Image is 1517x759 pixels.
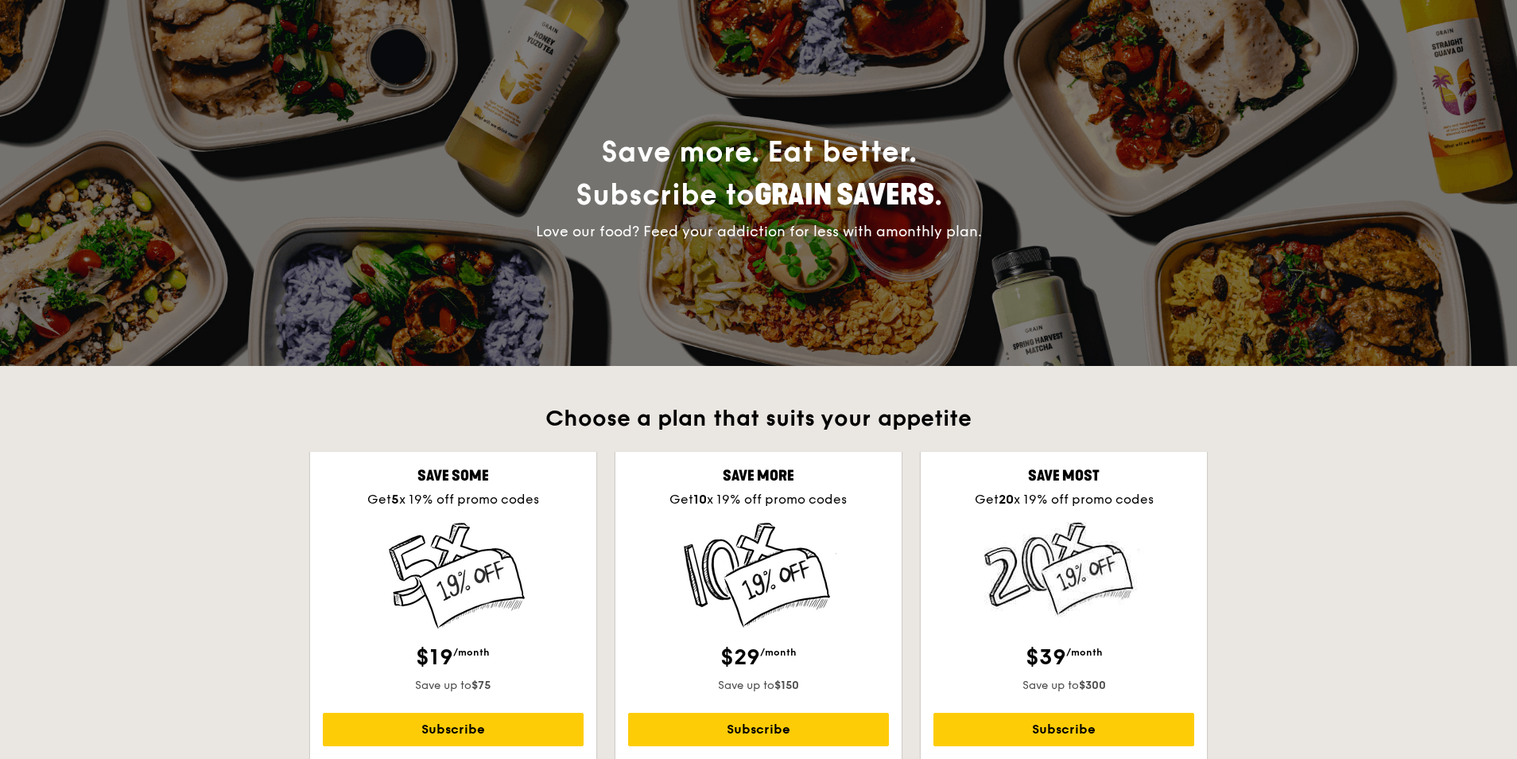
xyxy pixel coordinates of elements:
[1079,679,1106,692] strong: $300
[391,492,399,507] strong: 5
[323,678,584,694] div: Save up to
[545,405,972,432] span: Choose a plan that suits your appetite
[471,679,491,692] strong: $75
[933,465,1194,487] div: Save most
[999,492,1014,507] strong: 20
[323,713,584,746] a: Subscribe
[576,135,942,212] span: Save more. Eat better.
[453,647,490,658] span: /month
[755,178,934,212] span: Grain Savers
[693,492,707,507] strong: 10
[933,490,1194,509] div: Get x 19% off promo codes
[760,647,797,658] span: /month
[416,644,453,671] span: $19
[1066,647,1103,658] span: /month
[720,644,760,671] span: $29
[576,178,942,212] span: Subscribe to .
[984,522,1143,617] img: Save 20 Times
[628,465,889,487] div: Save more
[933,678,1194,694] div: Save up to
[323,490,584,509] div: Get x 19% off promo codes
[774,679,799,692] strong: $150
[374,522,531,630] img: Save 5 times
[680,522,836,629] img: Save 10 Times
[536,223,982,240] span: Love our food? Feed your addiction for less with a
[886,223,982,240] span: monthly plan.
[628,713,889,746] a: Subscribe
[933,713,1194,746] a: Subscribe
[1026,644,1066,671] span: $39
[323,465,584,487] div: Save some
[628,678,889,694] div: Save up to
[628,490,889,509] div: Get x 19% off promo codes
